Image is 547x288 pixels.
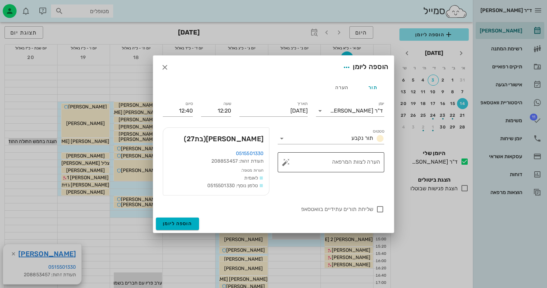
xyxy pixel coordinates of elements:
div: הוספה ליומן [340,61,388,74]
span: [PERSON_NAME] [184,133,263,144]
span: 27 [187,135,195,143]
div: יומןד"ר [PERSON_NAME] [316,105,384,116]
div: סטטוסתור נקבע [278,133,384,144]
span: לאומית [244,175,258,181]
label: שעה [223,101,231,106]
label: תאריך [297,101,308,106]
div: הערה [326,79,357,96]
a: 0515501330 [236,151,263,156]
div: תעודת זהות: 208853457 [169,157,263,165]
span: תור נקבע [351,135,373,141]
label: סיום [186,101,193,106]
label: סטטוס [373,129,384,134]
span: (בת ) [184,135,206,143]
span: טלפון נוסף: 0515501330 [207,183,258,189]
div: ד"ר [PERSON_NAME] [330,108,383,114]
div: תור [357,79,388,96]
label: יומן [379,101,385,106]
label: שליחת תורים עתידיים בוואטסאפ [163,206,373,213]
span: הוספה ליומן [163,221,192,227]
small: הערות מטופל: [241,168,263,173]
button: הוספה ליומן [156,218,199,230]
